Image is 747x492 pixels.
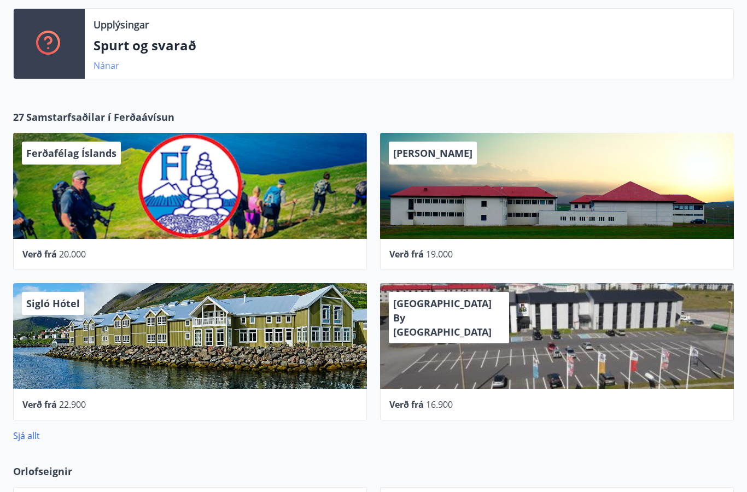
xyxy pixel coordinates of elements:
p: Spurt og svarað [94,36,725,55]
span: 20.000 [59,248,86,260]
span: Verð frá [389,399,424,411]
p: Upplýsingar [94,17,149,32]
span: Orlofseignir [13,464,72,478]
span: Verð frá [389,248,424,260]
span: 16.900 [426,399,453,411]
span: 22.900 [59,399,86,411]
a: Sjá allt [13,430,40,442]
span: [GEOGRAPHIC_DATA] By [GEOGRAPHIC_DATA] [393,297,492,338]
span: Ferðafélag Íslands [26,147,116,160]
span: Verð frá [22,399,57,411]
span: 27 [13,110,24,124]
span: Verð frá [22,248,57,260]
span: 19.000 [426,248,453,260]
span: [PERSON_NAME] [393,147,472,160]
a: Nánar [94,60,119,72]
span: Samstarfsaðilar í Ferðaávísun [26,110,174,124]
span: Sigló Hótel [26,297,80,310]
